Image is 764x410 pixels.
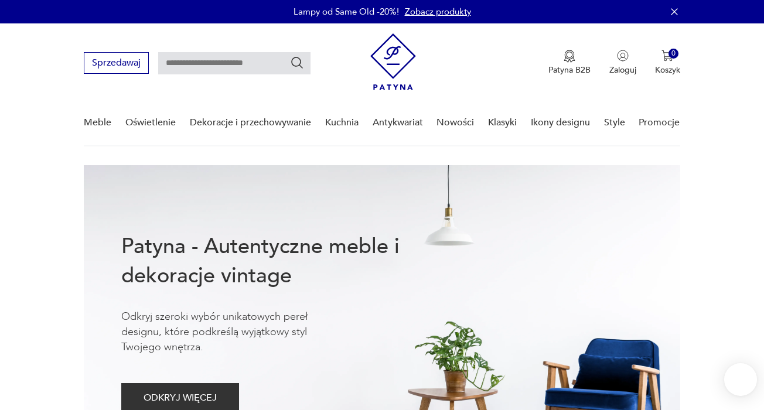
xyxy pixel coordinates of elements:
[661,50,673,61] img: Ikona koszyka
[604,100,625,145] a: Style
[370,33,416,90] img: Patyna - sklep z meblami i dekoracjami vintage
[405,6,471,18] a: Zobacz produkty
[290,56,304,70] button: Szukaj
[325,100,359,145] a: Kuchnia
[655,64,680,76] p: Koszyk
[724,363,757,396] iframe: Smartsupp widget button
[548,50,591,76] button: Patyna B2B
[617,50,629,61] img: Ikonka użytkownika
[84,52,149,74] button: Sprzedawaj
[121,395,239,403] a: ODKRYJ WIĘCEJ
[84,100,111,145] a: Meble
[294,6,399,18] p: Lampy od Same Old -20%!
[436,100,474,145] a: Nowości
[121,232,438,291] h1: Patyna - Autentyczne meble i dekoracje vintage
[668,49,678,59] div: 0
[125,100,176,145] a: Oświetlenie
[548,64,591,76] p: Patyna B2B
[564,50,575,63] img: Ikona medalu
[84,60,149,68] a: Sprzedawaj
[531,100,590,145] a: Ikony designu
[609,64,636,76] p: Zaloguj
[488,100,517,145] a: Klasyki
[121,309,344,355] p: Odkryj szeroki wybór unikatowych pereł designu, które podkreślą wyjątkowy styl Twojego wnętrza.
[639,100,680,145] a: Promocje
[190,100,311,145] a: Dekoracje i przechowywanie
[373,100,423,145] a: Antykwariat
[655,50,680,76] button: 0Koszyk
[609,50,636,76] button: Zaloguj
[548,50,591,76] a: Ikona medaluPatyna B2B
